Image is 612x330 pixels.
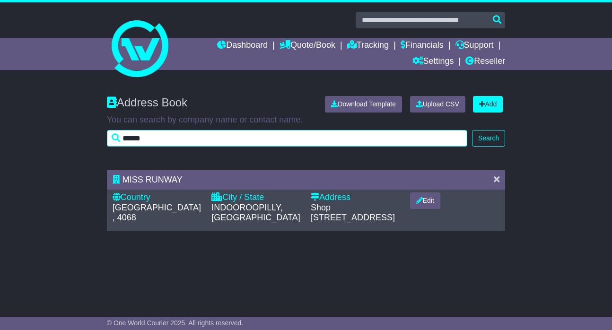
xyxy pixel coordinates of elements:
a: Settings [412,54,454,70]
span: Shop [STREET_ADDRESS] [311,203,395,223]
a: Tracking [347,38,389,54]
div: Country [113,192,202,203]
span: © One World Courier 2025. All rights reserved. [107,319,244,327]
span: [GEOGRAPHIC_DATA], 4068 [113,203,201,223]
span: INDOOROOPILLY, [GEOGRAPHIC_DATA] [211,203,300,223]
a: Quote/Book [280,38,335,54]
a: Dashboard [217,38,268,54]
p: You can search by company name or contact name. [107,115,506,125]
div: Address [311,192,401,203]
a: Add [473,96,503,113]
div: City / State [211,192,301,203]
a: Support [455,38,494,54]
a: Download Template [325,96,402,113]
a: Reseller [465,54,505,70]
a: Upload CSV [410,96,465,113]
div: Address Book [102,96,318,113]
a: Financials [401,38,444,54]
span: MISS RUNWAY [122,175,183,184]
button: Search [472,130,505,147]
button: Edit [410,192,440,209]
